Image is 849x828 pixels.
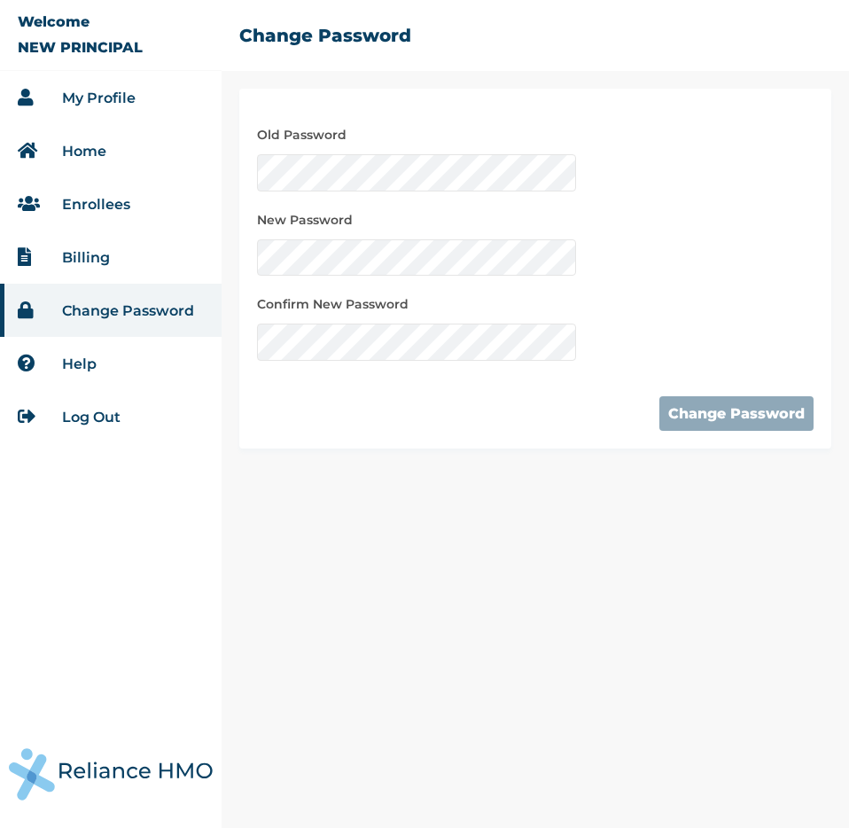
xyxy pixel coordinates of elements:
[62,143,106,160] a: Home
[62,355,97,372] a: Help
[257,124,576,145] label: Old Password
[18,39,143,56] p: NEW PRINCIPAL
[62,302,194,319] a: Change Password
[659,396,814,431] button: Change Password
[62,196,130,213] a: Enrollees
[257,293,576,315] label: Confirm New Password
[62,409,121,426] a: Log Out
[62,90,136,106] a: My Profile
[239,25,411,46] h2: Change Password
[257,209,576,230] label: New Password
[18,13,90,30] p: Welcome
[62,249,110,266] a: Billing
[9,748,213,801] img: RelianceHMO's Logo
